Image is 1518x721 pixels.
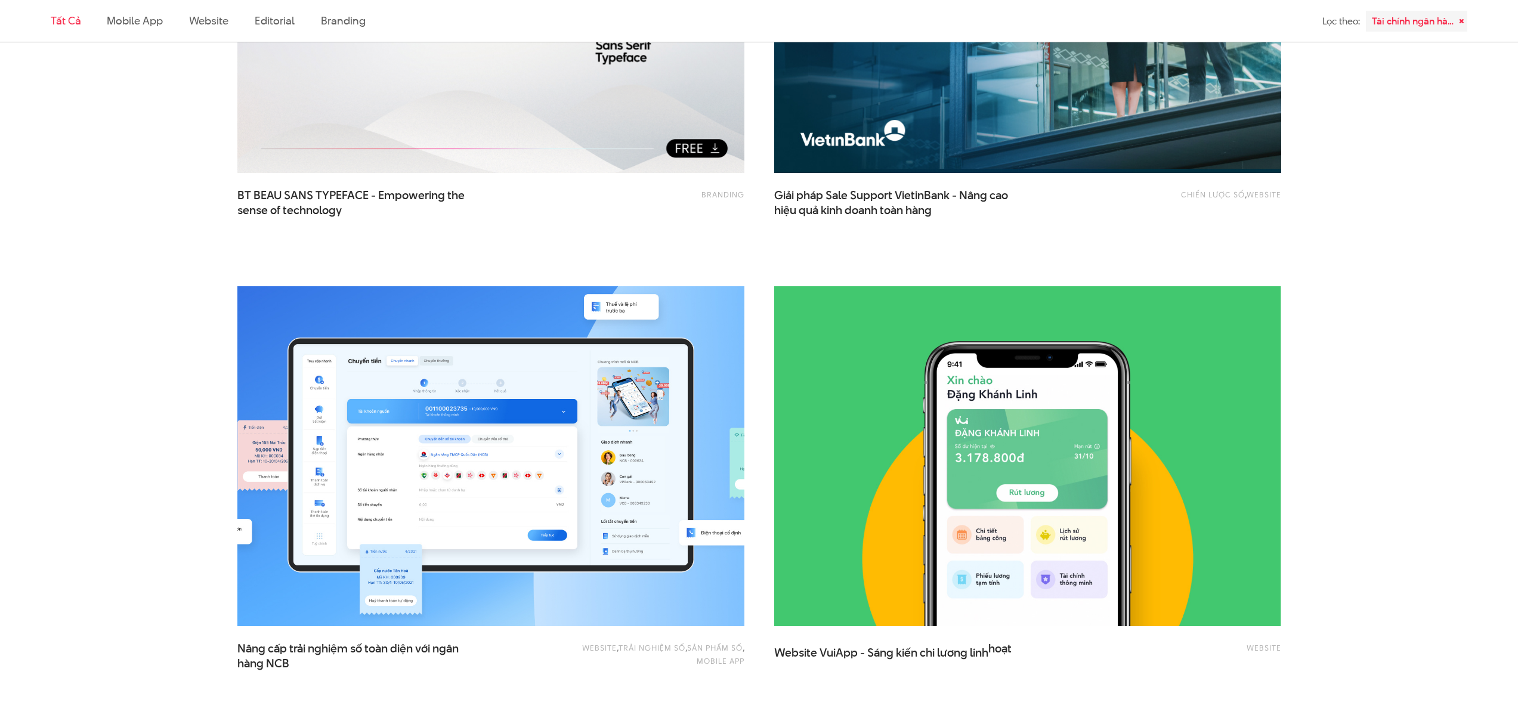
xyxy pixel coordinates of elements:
[774,286,1281,626] img: website VuiApp - Sáng kiến chi lương linh hoạt
[697,655,744,666] a: Mobile app
[237,656,289,672] span: hàng NCB
[1247,642,1281,653] a: Website
[1322,11,1360,32] div: Lọc theo:
[542,641,744,668] div: , , ,
[212,270,769,643] img: Nâng cấp trải nghiệm số toàn diện với ngân hàng NCB
[774,641,1013,671] span: Website VuiApp - Sáng kiến chi lương linh
[582,642,617,653] a: Website
[1181,189,1245,200] a: Chiến lược số
[1078,188,1281,212] div: ,
[701,189,744,200] a: Branding
[237,203,342,218] span: sense of technology
[619,642,685,653] a: Trải nghiệm số
[237,188,476,218] span: BT BEAU SANS TYPEFACE - Empowering the
[255,13,295,28] a: Editorial
[237,188,476,218] a: BT BEAU SANS TYPEFACE - Empowering thesense of technology
[321,13,365,28] a: Branding
[774,203,932,218] span: hiệu quả kinh doanh toàn hàng
[774,188,1013,218] a: Giải pháp Sale Support VietinBank - Nâng caohiệu quả kinh doanh toàn hàng
[774,641,1013,671] a: Website VuiApp - Sáng kiến chi lương linhhoạt
[237,641,476,671] a: Nâng cấp trải nghiệm số toàn diện với ngânhàng NCB
[988,641,1012,657] span: hoạt
[189,13,228,28] a: Website
[774,188,1013,218] span: Giải pháp Sale Support VietinBank - Nâng cao
[237,641,476,671] span: Nâng cấp trải nghiệm số toàn diện với ngân
[1247,189,1281,200] a: Website
[687,642,743,653] a: Sản phẩm số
